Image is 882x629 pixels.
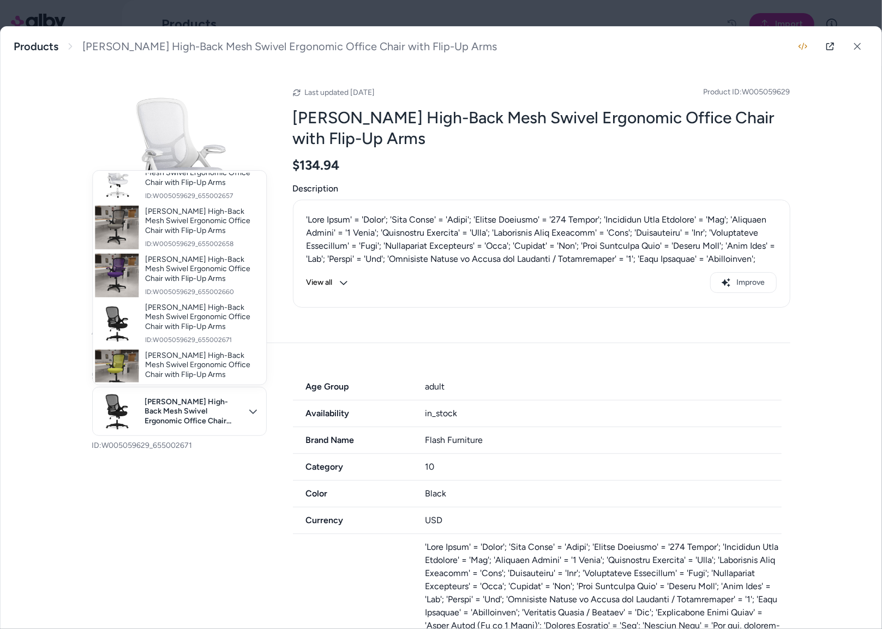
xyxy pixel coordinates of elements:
[145,287,257,296] span: ID: W005059629_655002660
[95,302,139,345] img: .jpg
[145,207,257,236] span: [PERSON_NAME] High-Back Mesh Swivel Ergonomic Office Chair with Flip-Up Arms
[145,303,257,332] span: [PERSON_NAME] High-Back Mesh Swivel Ergonomic Office Chair with Flip-Up Arms
[95,158,139,201] img: .jpg
[145,191,257,200] span: ID: W005059629_655002657
[95,254,139,297] img: .jpg
[145,255,257,284] span: [PERSON_NAME] High-Back Mesh Swivel Ergonomic Office Chair with Flip-Up Arms
[95,350,139,393] img: .jpg
[145,336,257,344] span: ID: W005059629_655002671
[145,351,257,380] span: [PERSON_NAME] High-Back Mesh Swivel Ergonomic Office Chair with Flip-Up Arms
[145,239,257,248] span: ID: W005059629_655002658
[95,206,139,249] img: .jpg
[145,159,257,188] span: [PERSON_NAME] High-Back Mesh Swivel Ergonomic Office Chair with Flip-Up Arms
